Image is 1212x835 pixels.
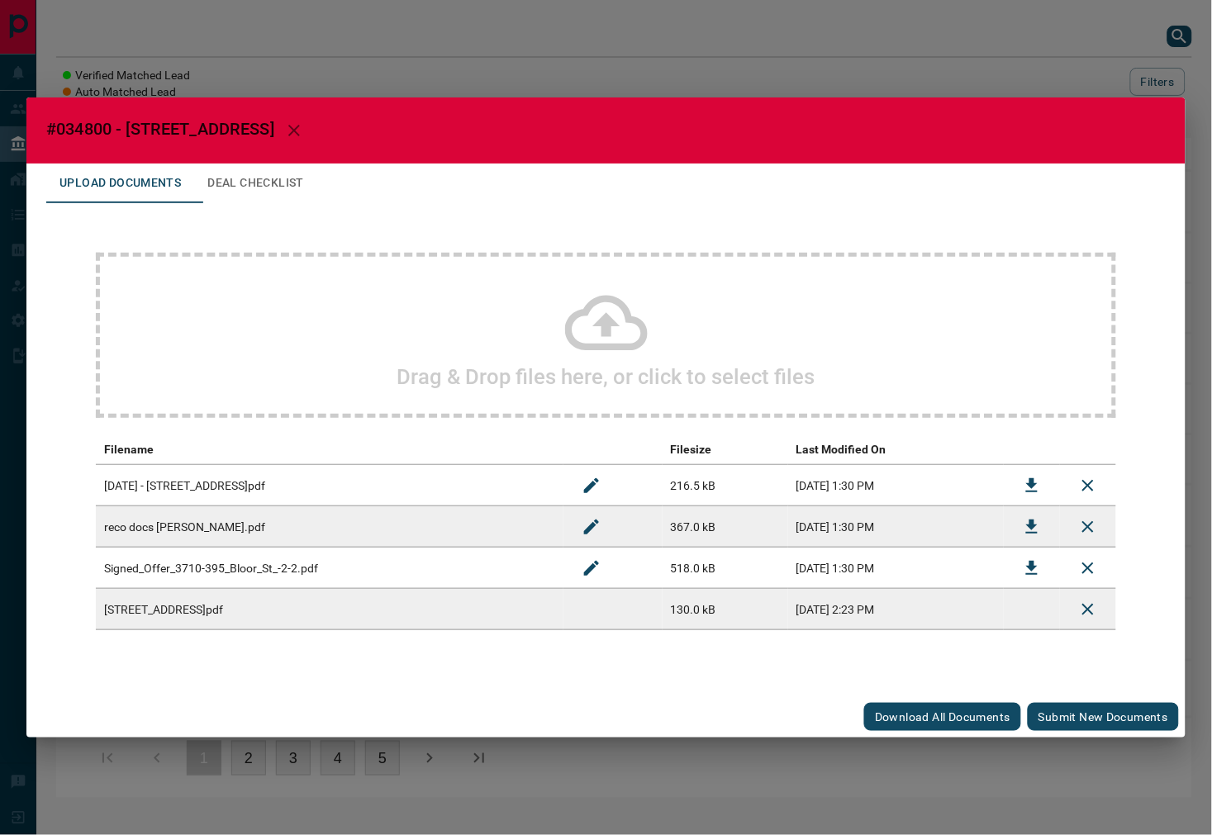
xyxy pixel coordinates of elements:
th: download action column [1004,434,1060,465]
td: [STREET_ADDRESS]pdf [96,589,563,630]
td: [DATE] 1:30 PM [788,548,1004,589]
h2: Drag & Drop files here, or click to select files [397,364,815,389]
button: Delete [1068,590,1108,629]
button: Download [1012,466,1052,505]
th: delete file action column [1060,434,1116,465]
th: Filesize [663,434,788,465]
span: #034800 - [STREET_ADDRESS] [46,119,274,139]
button: Upload Documents [46,164,194,203]
td: 367.0 kB [663,506,788,548]
td: [DATE] 2:23 PM [788,589,1004,630]
td: [DATE] 1:30 PM [788,465,1004,506]
td: reco docs [PERSON_NAME].pdf [96,506,563,548]
td: 518.0 kB [663,548,788,589]
button: Download [1012,507,1052,547]
button: Rename [572,548,611,588]
div: Drag & Drop files here, or click to select files [96,253,1116,418]
th: Filename [96,434,563,465]
button: Deal Checklist [194,164,317,203]
td: Signed_Offer_3710-395_Bloor_St_-2-2.pdf [96,548,563,589]
th: edit column [563,434,663,465]
button: Remove File [1068,548,1108,588]
button: Rename [572,466,611,505]
td: [DATE] - [STREET_ADDRESS]pdf [96,465,563,506]
button: Submit new documents [1028,703,1179,731]
button: Remove File [1068,466,1108,505]
button: Remove File [1068,507,1108,547]
th: Last Modified On [788,434,1004,465]
td: [DATE] 1:30 PM [788,506,1004,548]
td: 216.5 kB [663,465,788,506]
button: Download [1012,548,1052,588]
button: Rename [572,507,611,547]
button: Download All Documents [864,703,1021,731]
td: 130.0 kB [663,589,788,630]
